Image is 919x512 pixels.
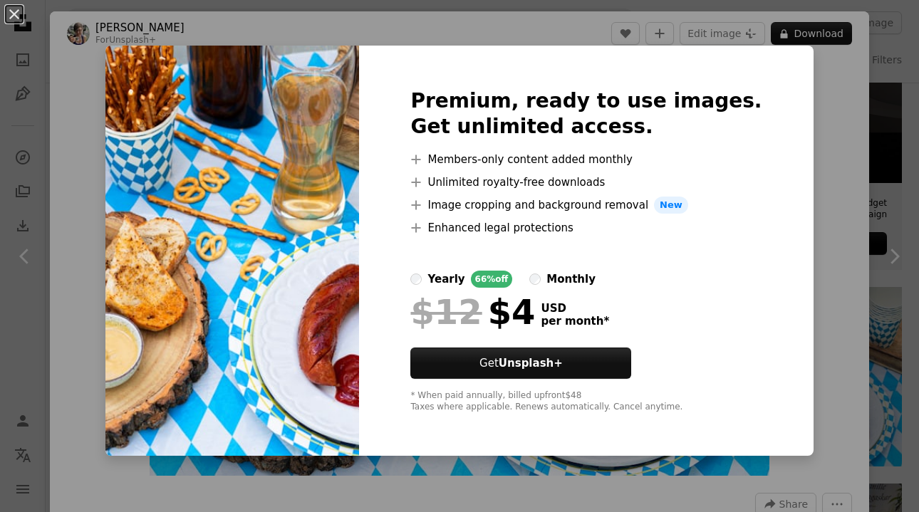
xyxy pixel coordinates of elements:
[410,88,762,140] h2: Premium, ready to use images. Get unlimited access.
[410,348,631,379] button: GetUnsplash+
[471,271,513,288] div: 66% off
[529,273,541,285] input: monthly
[410,293,482,330] span: $12
[410,293,535,330] div: $4
[410,174,762,191] li: Unlimited royalty-free downloads
[410,273,422,285] input: yearly66%off
[427,271,464,288] div: yearly
[499,357,563,370] strong: Unsplash+
[410,197,762,214] li: Image cropping and background removal
[410,151,762,168] li: Members-only content added monthly
[546,271,596,288] div: monthly
[654,197,688,214] span: New
[410,390,762,413] div: * When paid annually, billed upfront $48 Taxes where applicable. Renews automatically. Cancel any...
[105,46,359,456] img: premium_photo-1692719240115-730edc486bde
[541,315,609,328] span: per month *
[410,219,762,236] li: Enhanced legal protections
[541,302,609,315] span: USD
